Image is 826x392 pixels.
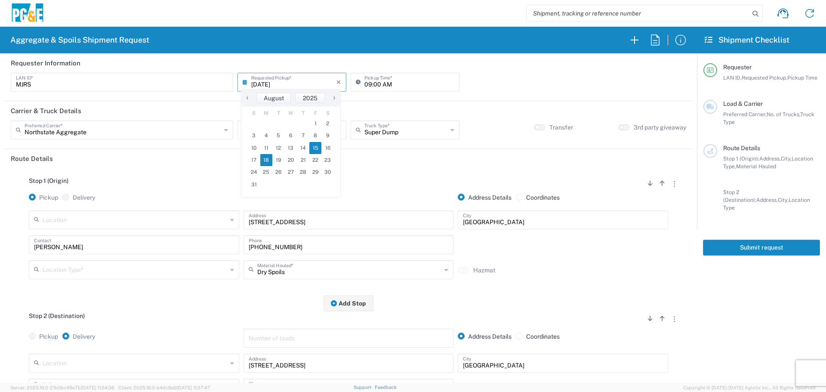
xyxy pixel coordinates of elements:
[303,95,317,102] span: 2025
[264,95,284,102] span: August
[295,93,325,103] button: 2025
[309,166,322,178] span: 29
[260,154,273,166] span: 18
[742,74,787,81] span: Requested Pickup,
[241,93,254,103] span: ‹
[705,35,789,45] h2: Shipment Checklist
[703,240,820,256] button: Submit request
[248,130,260,142] span: 3
[241,89,341,198] bs-datepicker-container: calendar
[767,111,800,117] span: No. of Trucks,
[297,130,309,142] span: 7
[723,100,763,107] span: Load & Carrier
[321,166,334,178] span: 30
[549,123,573,131] label: Transfer
[248,179,260,191] span: 31
[248,166,260,178] span: 24
[723,111,767,117] span: Preferred Carrier,
[10,385,114,390] span: Server: 2025.16.0-21b0bc45e7b
[248,142,260,154] span: 10
[285,142,297,154] span: 13
[756,197,778,203] span: Address,
[759,155,781,162] span: Address,
[177,385,210,390] span: [DATE] 11:37:47
[634,123,686,131] label: 3rd party giveaway
[285,130,297,142] span: 6
[327,93,340,103] button: ›
[336,75,341,89] i: ×
[321,117,334,130] span: 2
[473,266,495,274] label: Hazmat
[260,130,273,142] span: 4
[309,109,322,117] th: weekday
[527,5,749,22] input: Shipment, tracking or reference number
[328,93,341,103] span: ›
[297,109,309,117] th: weekday
[321,130,334,142] span: 9
[241,93,254,103] button: ‹
[11,107,81,115] h2: Carrier & Truck Details
[272,166,285,178] span: 26
[297,166,309,178] span: 28
[309,142,322,154] span: 15
[309,117,322,130] span: 1
[29,312,85,319] span: Stop 2 (Destination)
[260,166,273,178] span: 25
[321,109,334,117] th: weekday
[309,154,322,166] span: 22
[458,333,512,340] label: Address Details
[81,385,114,390] span: [DATE] 11:54:36
[11,154,53,163] h2: Route Details
[260,142,273,154] span: 11
[516,194,560,201] label: Coordinates
[458,194,512,201] label: Address Details
[736,163,776,170] span: Material Hauled
[723,189,756,203] span: Stop 2 (Destination):
[272,142,285,154] span: 12
[297,142,309,154] span: 14
[297,154,309,166] span: 21
[248,109,260,117] th: weekday
[723,155,759,162] span: Stop 1 (Origin):
[516,333,560,340] label: Coordinates
[29,177,68,184] span: Stop 1 (Origin)
[272,109,285,117] th: weekday
[10,35,149,45] h2: Aggregate & Spoils Shipment Request
[248,154,260,166] span: 17
[256,93,291,103] button: August
[272,154,285,166] span: 19
[787,74,817,81] span: Pickup Time
[285,166,297,178] span: 27
[375,385,397,390] a: Feedback
[10,3,45,24] img: pge
[260,109,273,117] th: weekday
[11,59,80,68] h2: Requester Information
[309,130,322,142] span: 8
[118,385,210,390] span: Client: 2025.16.0-b4dc8a9
[324,295,373,311] button: Add Stop
[723,145,760,151] span: Route Details
[683,384,816,392] span: Copyright © [DATE]-[DATE] Agistix Inc., All Rights Reserved
[723,64,752,71] span: Requester
[272,130,285,142] span: 5
[723,74,742,81] span: LAN ID,
[321,154,334,166] span: 23
[321,142,334,154] span: 16
[285,109,297,117] th: weekday
[285,154,297,166] span: 20
[241,93,340,103] bs-datepicker-navigation-view: ​ ​ ​
[354,385,375,390] a: Support
[781,155,792,162] span: City,
[778,197,789,203] span: City,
